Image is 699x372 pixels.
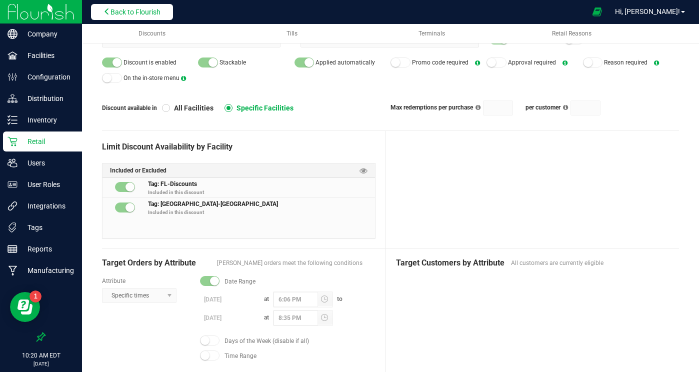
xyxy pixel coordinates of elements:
span: Discounts [138,30,165,37]
span: Open Ecommerce Menu [586,2,608,21]
p: Included in this discount [148,188,375,196]
div: Included or Excluded [102,163,375,178]
span: Back to Flourish [110,8,160,16]
p: Configuration [17,71,77,83]
span: Target Orders by Attribute [102,257,212,269]
inline-svg: Inventory [7,115,17,125]
p: Manufacturing [17,264,77,276]
span: at [260,295,273,302]
p: Retail [17,135,77,147]
div: Limit Discount Availability by Facility [102,141,375,153]
span: Date Range [224,277,255,286]
p: Inventory [17,114,77,126]
p: User Roles [17,178,77,190]
span: Preview [359,166,367,175]
span: per customer [525,104,560,111]
inline-svg: Facilities [7,50,17,60]
span: Applied automatically [315,59,375,66]
span: Hi, [PERSON_NAME]! [615,7,680,15]
inline-svg: Retail [7,136,17,146]
p: Tags [17,221,77,233]
inline-svg: Manufacturing [7,265,17,275]
button: Back to Flourish [91,4,173,20]
label: Attribute [102,276,190,285]
inline-svg: User Roles [7,179,17,189]
inline-svg: Integrations [7,201,17,211]
p: [DATE] [4,360,77,367]
span: On the in-store menu [123,74,179,81]
span: Tag: FL-Discounts [148,179,197,187]
p: Distribution [17,92,77,104]
span: Promo code required [412,59,468,66]
span: All customers are currently eligible [511,258,669,267]
span: Tag: [GEOGRAPHIC_DATA]-[GEOGRAPHIC_DATA] [148,199,278,207]
span: Retail Reasons [552,30,591,37]
p: Included in this discount [148,208,375,216]
p: Users [17,157,77,169]
inline-svg: Users [7,158,17,168]
label: Pin the sidebar to full width on large screens [36,332,46,342]
span: Time Range [224,351,256,360]
span: Terminals [418,30,445,37]
span: Target Customers by Attribute [396,257,506,269]
inline-svg: Reports [7,244,17,254]
span: to [333,295,346,302]
inline-svg: Company [7,29,17,39]
span: All Facilities [170,103,213,112]
inline-svg: Distribution [7,93,17,103]
span: at [260,314,273,321]
p: Facilities [17,49,77,61]
inline-svg: Configuration [7,72,17,82]
p: Integrations [17,200,77,212]
span: Stackable [219,59,246,66]
iframe: Resource center [10,292,40,322]
span: Discount available in [102,103,162,112]
p: Company [17,28,77,40]
span: Tills [286,30,297,37]
span: Discount is enabled [123,59,176,66]
span: Days of the Week (disable if all) [224,336,309,345]
p: Reports [17,243,77,255]
span: [PERSON_NAME] orders meet the following conditions [217,258,375,267]
span: Max redemptions per purchase [390,104,473,111]
span: Specific Facilities [232,103,293,112]
span: Reason required [604,59,647,66]
p: 10:20 AM EDT [4,351,77,360]
span: Approval required [508,59,556,66]
inline-svg: Tags [7,222,17,232]
iframe: Resource center unread badge [29,290,41,302]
